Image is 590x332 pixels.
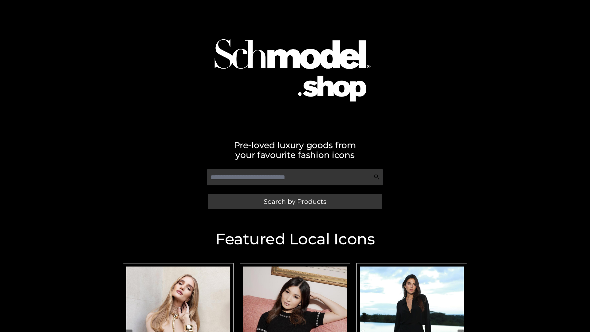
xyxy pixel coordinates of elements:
span: Search by Products [264,198,326,205]
img: Search Icon [374,174,380,180]
a: Search by Products [208,194,382,209]
h2: Pre-loved luxury goods from your favourite fashion icons [120,140,470,160]
h2: Featured Local Icons​ [120,231,470,247]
